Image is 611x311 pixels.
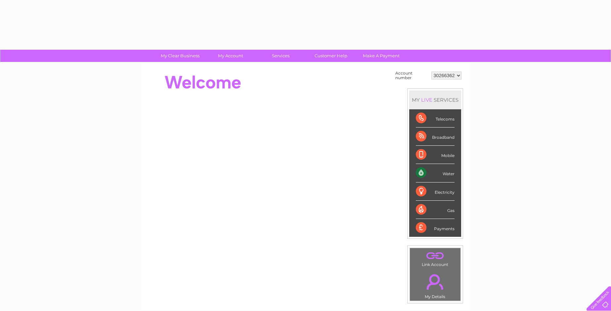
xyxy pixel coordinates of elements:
[410,269,461,301] td: My Details
[416,146,455,164] div: Mobile
[412,270,459,293] a: .
[409,90,461,109] div: MY SERVICES
[420,97,434,103] div: LIVE
[253,50,308,62] a: Services
[416,128,455,146] div: Broadband
[412,250,459,261] a: .
[416,164,455,182] div: Water
[304,50,358,62] a: Customer Help
[354,50,409,62] a: Make A Payment
[394,69,430,82] td: Account number
[416,182,455,201] div: Electricity
[153,50,207,62] a: My Clear Business
[416,201,455,219] div: Gas
[203,50,258,62] a: My Account
[416,109,455,128] div: Telecoms
[416,219,455,237] div: Payments
[410,248,461,269] td: Link Account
